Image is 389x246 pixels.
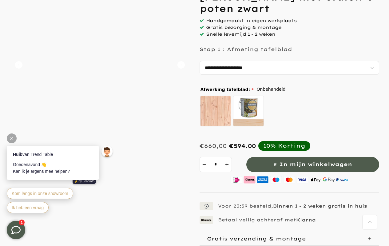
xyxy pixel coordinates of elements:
button: decrement [200,157,209,172]
span: Onbehandeld [256,85,285,93]
strong: Klarna [296,217,316,223]
p: Betaal veilig achteraf met [218,217,316,223]
span: Snelle levertijd 1 - 2 weken [206,31,275,37]
select: autocomplete="off" [200,61,379,75]
button: increment [223,157,232,172]
input: Quantity [209,157,223,172]
button: Carousel Next Arrow [177,61,185,69]
span: Handgemaakt in eigen werkplaats [206,18,297,23]
img: Douglas bartafel met stalen U-poten zwart gepoedercoat [155,157,190,192]
span: In mijn winkelwagen [279,160,352,169]
button: Carousel Back Arrow [15,61,22,69]
div: 10% Korting [263,142,305,149]
span: €594.00 [229,142,256,149]
p: Gratis verzending & montage [207,236,306,242]
iframe: toggle-frame [1,215,31,245]
button: In mijn winkelwagen [246,157,379,172]
span: Gratis bezorging & montage [206,25,281,30]
p: Voor 23:59 besteld, [218,203,367,209]
a: Terug naar boven [363,215,377,229]
div: €660,00 [200,142,227,149]
span: Afwerking tafelblad: [200,87,254,92]
p: Stap 1 : Afmeting tafelblad [200,46,292,52]
iframe: bot-iframe [1,116,121,221]
strong: Binnen 1 - 2 weken gratis in huis [273,203,367,209]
